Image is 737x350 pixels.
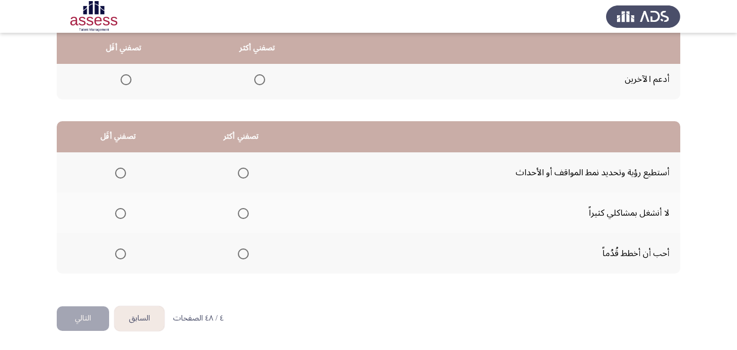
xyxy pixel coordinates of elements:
mat-radio-group: Select an option [233,163,249,182]
img: Assessment logo of Development Assessment R1 (EN/AR) [57,1,131,32]
td: أحب أن أخطط قُدُماً [303,233,680,274]
td: أدعم الآخرين [325,59,680,99]
td: أستطيع رؤية وتحديد نمط المواقف أو الأحداث [303,152,680,193]
td: لا أنشغل بمشاكلي كثيراً [303,193,680,233]
p: ٤ / ٤٨ الصفحات [173,314,224,323]
mat-radio-group: Select an option [111,163,126,182]
mat-radio-group: Select an option [250,70,265,88]
mat-radio-group: Select an option [233,244,249,263]
th: تصفني أكثر [179,121,303,152]
img: Assess Talent Management logo [606,1,680,32]
th: تصفني أكثر [190,33,325,64]
mat-radio-group: Select an option [111,244,126,263]
mat-radio-group: Select an option [233,204,249,222]
mat-radio-group: Select an option [116,70,131,88]
th: تصفني أقَل [57,121,179,152]
th: تصفني أقَل [57,33,190,64]
mat-radio-group: Select an option [111,204,126,222]
button: check the missing [57,306,109,331]
button: load previous page [115,306,164,331]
